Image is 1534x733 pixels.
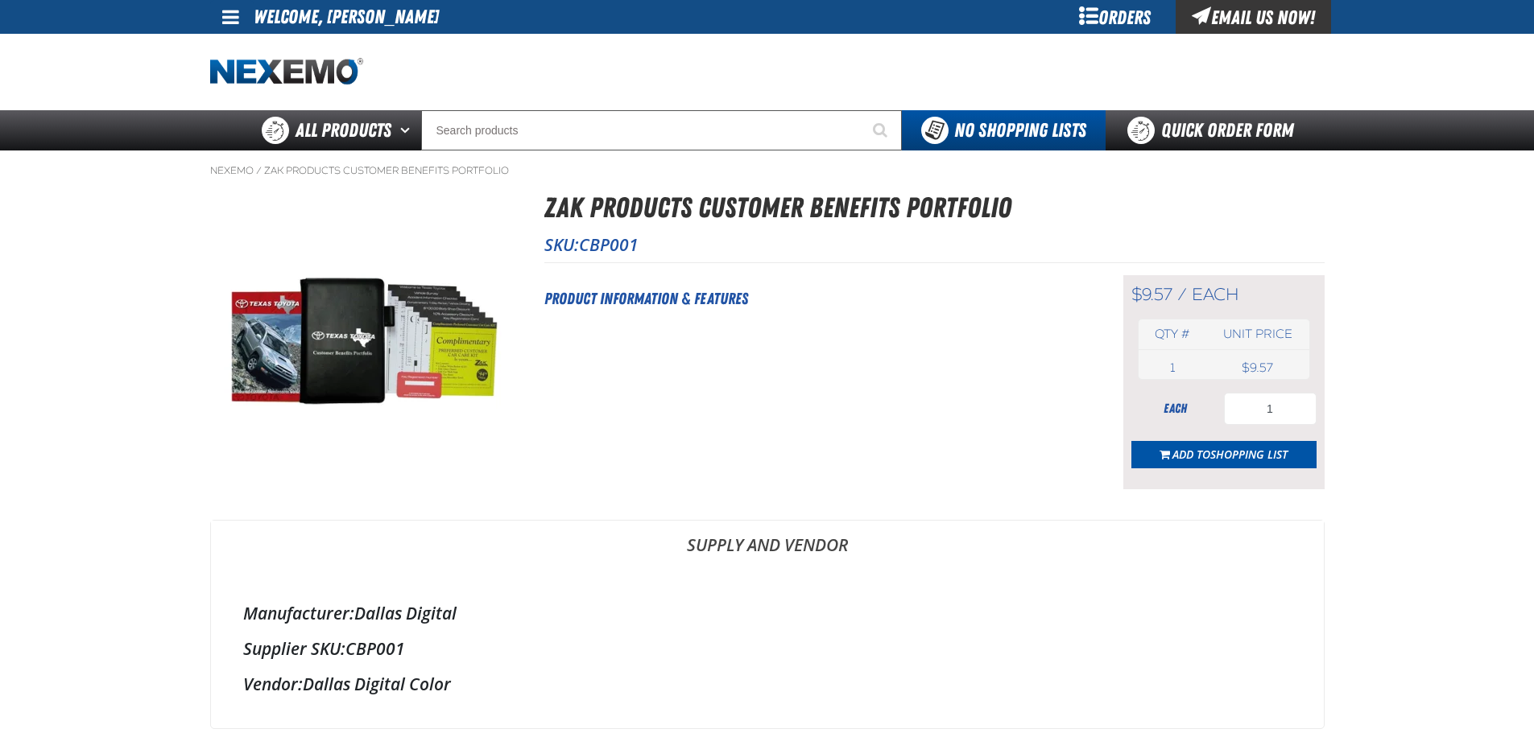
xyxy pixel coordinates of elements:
span: No Shopping Lists [954,119,1086,142]
span: Add to [1172,447,1288,462]
label: Supplier SKU: [243,637,345,660]
div: each [1131,400,1220,418]
button: Add toShopping List [1131,441,1317,468]
a: Supply and Vendor [211,521,1324,569]
p: SKU: [544,233,1325,256]
input: Product Quantity [1224,393,1317,425]
span: each [1192,284,1239,305]
label: Manufacturer: [243,602,354,624]
button: You do not have available Shopping Lists. Open to Create a New List [902,110,1106,150]
img: Nexemo logo [210,58,363,86]
a: Home [210,58,363,86]
th: Unit price [1206,319,1309,349]
td: $9.57 [1206,356,1309,379]
a: ZAK Products Customer Benefits Portfolio [264,164,509,177]
label: Vendor: [243,673,303,695]
span: / [256,164,262,177]
nav: Breadcrumbs [210,164,1325,177]
span: $9.57 [1131,284,1172,305]
h1: ZAK Products Customer Benefits Portfolio [544,187,1325,229]
div: Dallas Digital [243,602,1292,624]
div: CBP001 [243,637,1292,660]
span: Shopping List [1210,447,1288,462]
a: Nexemo [210,164,254,177]
input: Search [421,110,902,150]
a: Quick Order Form [1106,110,1324,150]
button: Open All Products pages [395,110,421,150]
img: ZAK Products Customer Benefits Portfolio [211,187,515,491]
button: Start Searching [862,110,902,150]
h2: Product Information & Features [544,286,1083,311]
span: CBP001 [579,233,639,256]
span: 1 [1170,360,1175,375]
span: / [1177,284,1187,305]
span: All Products [296,116,391,145]
div: Dallas Digital Color [243,673,1292,695]
th: Qty # [1139,319,1207,349]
